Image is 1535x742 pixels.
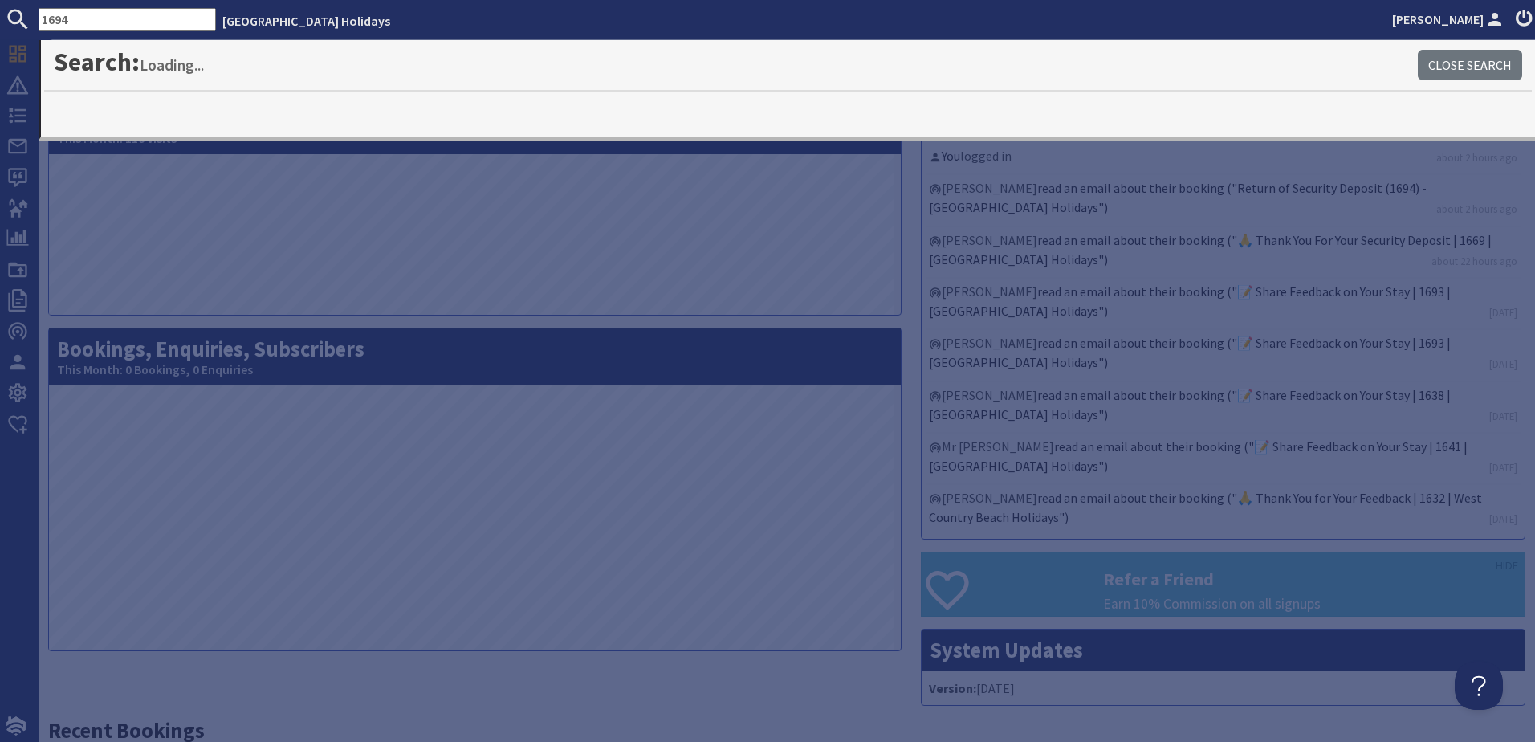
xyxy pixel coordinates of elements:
[926,143,1521,175] li: logged in
[222,13,390,29] a: [GEOGRAPHIC_DATA] Holidays
[1392,10,1506,29] a: [PERSON_NAME]
[6,716,26,736] img: staytech_i_w-64f4e8e9ee0a9c174fd5317b4b171b261742d2d393467e5bdba4413f4f884c10.svg
[57,362,893,377] small: This Month: 0 Bookings, 0 Enquiries
[1436,202,1517,217] a: about 2 hours ago
[930,637,1083,663] a: System Updates
[54,47,1418,77] h1: Search:
[1103,593,1525,614] p: Earn 10% Commission on all signups
[1455,662,1503,710] iframe: Toggle Customer Support
[1489,460,1517,475] a: [DATE]
[942,148,960,164] a: You
[926,330,1521,381] li: [PERSON_NAME]
[1489,512,1517,527] a: [DATE]
[1496,557,1518,575] a: HIDE
[926,675,1521,701] li: [DATE]
[1489,305,1517,320] a: [DATE]
[1489,409,1517,424] a: [DATE]
[49,328,901,385] h2: Bookings, Enquiries, Subscribers
[926,485,1521,535] li: [PERSON_NAME]
[929,283,1451,319] a: read an email about their booking ("📝 Share Feedback on Your Stay | 1693 | [GEOGRAPHIC_DATA] Holi...
[929,335,1451,370] a: read an email about their booking ("📝 Share Feedback on Your Stay | 1693 | [GEOGRAPHIC_DATA] Holi...
[929,180,1427,215] a: read an email about their booking ("Return of Security Deposit (1694) - [GEOGRAPHIC_DATA] Holidays")
[926,434,1521,485] li: Mr [PERSON_NAME]
[1436,150,1517,165] a: about 2 hours ago
[926,279,1521,330] li: [PERSON_NAME]
[1431,254,1517,269] a: about 22 hours ago
[1489,357,1517,372] a: [DATE]
[39,8,216,31] input: SEARCH
[1103,569,1525,589] h3: Refer a Friend
[929,680,976,696] strong: Version:
[926,227,1521,279] li: [PERSON_NAME]
[926,175,1521,226] li: [PERSON_NAME]
[929,490,1482,525] a: read an email about their booking ("🙏 Thank You for Your Feedback | 1632 | West Country Beach Hol...
[921,552,1525,617] a: Refer a Friend Earn 10% Commission on all signups
[929,438,1468,474] a: read an email about their booking ("📝 Share Feedback on Your Stay | 1641 | [GEOGRAPHIC_DATA] Holi...
[1418,50,1522,80] a: Close Search
[926,382,1521,434] li: [PERSON_NAME]
[140,55,204,75] small: Loading...
[929,387,1451,422] a: read an email about their booking ("📝 Share Feedback on Your Stay | 1638 | [GEOGRAPHIC_DATA] Holi...
[929,232,1492,267] a: read an email about their booking ("🙏 Thank You For Your Security Deposit | 1669 | [GEOGRAPHIC_DA...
